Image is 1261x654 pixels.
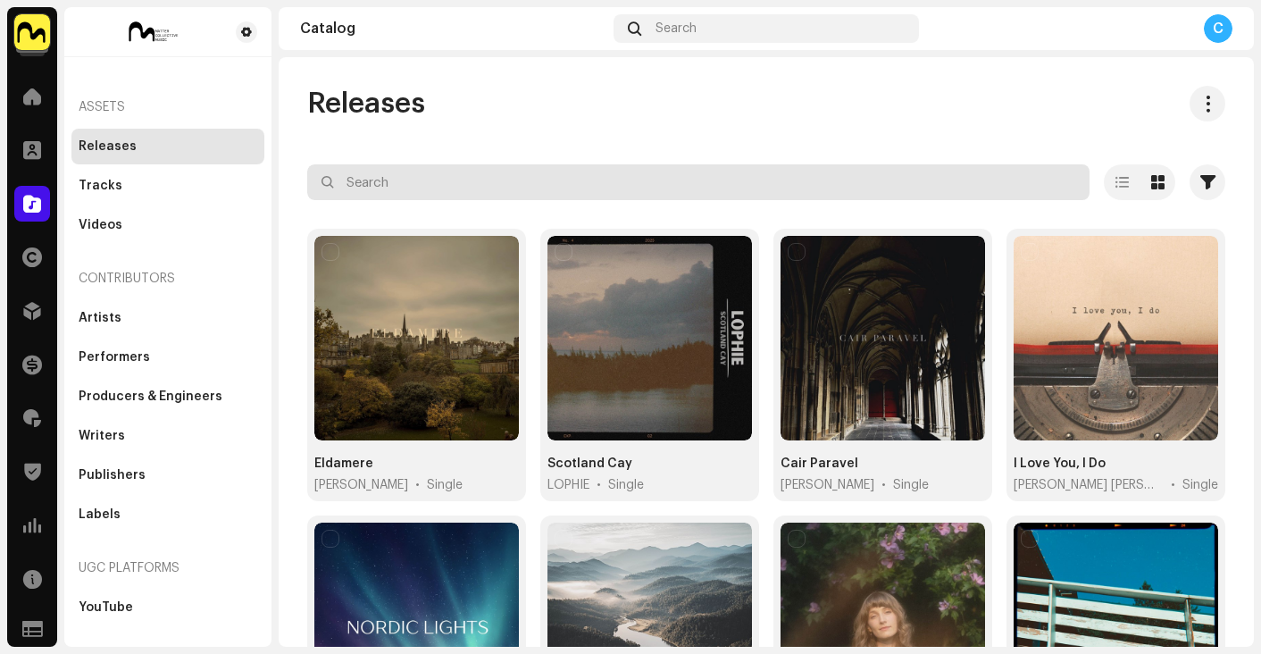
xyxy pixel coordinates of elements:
[79,507,121,522] div: Labels
[71,418,264,454] re-m-nav-item: Writers
[71,129,264,164] re-m-nav-item: Releases
[71,457,264,493] re-m-nav-item: Publishers
[79,468,146,482] div: Publishers
[427,476,463,494] div: Single
[608,476,644,494] div: Single
[547,455,632,473] div: Scotland Cay
[71,379,264,415] re-m-nav-item: Producers & Engineers
[597,476,601,494] span: •
[307,164,1090,200] input: Search
[1171,476,1175,494] span: •
[71,86,264,129] re-a-nav-header: Assets
[656,21,697,36] span: Search
[314,455,373,473] div: Eldamere
[71,300,264,336] re-m-nav-item: Artists
[71,497,264,532] re-m-nav-item: Labels
[71,168,264,204] re-m-nav-item: Tracks
[781,455,858,473] div: Cair Paravel
[1014,476,1164,494] span: Tyler Brown Williams
[893,476,929,494] div: Single
[71,340,264,375] re-m-nav-item: Performers
[307,86,425,122] span: Releases
[881,476,886,494] span: •
[79,21,229,43] img: 368c341f-7fd0-4703-93f4-7343ca3ef757
[1182,476,1218,494] div: Single
[314,476,408,494] span: Gideon Matthew
[1014,455,1106,473] div: I Love You, I Do
[79,179,122,193] div: Tracks
[79,429,125,443] div: Writers
[79,390,222,404] div: Producers & Engineers
[71,590,264,625] re-m-nav-item: YouTube
[71,257,264,300] re-a-nav-header: Contributors
[79,311,121,325] div: Artists
[79,218,122,232] div: Videos
[14,14,50,50] img: 1276ee5d-5357-4eee-b3c8-6fdbc920d8e6
[300,21,606,36] div: Catalog
[79,350,150,365] div: Performers
[79,600,133,615] div: YouTube
[547,476,589,494] span: LOPHIE
[71,207,264,243] re-m-nav-item: Videos
[79,139,137,154] div: Releases
[71,547,264,590] re-a-nav-header: UGC Platforms
[781,476,874,494] span: Gideon Matthew
[1204,14,1232,43] div: C
[415,476,420,494] span: •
